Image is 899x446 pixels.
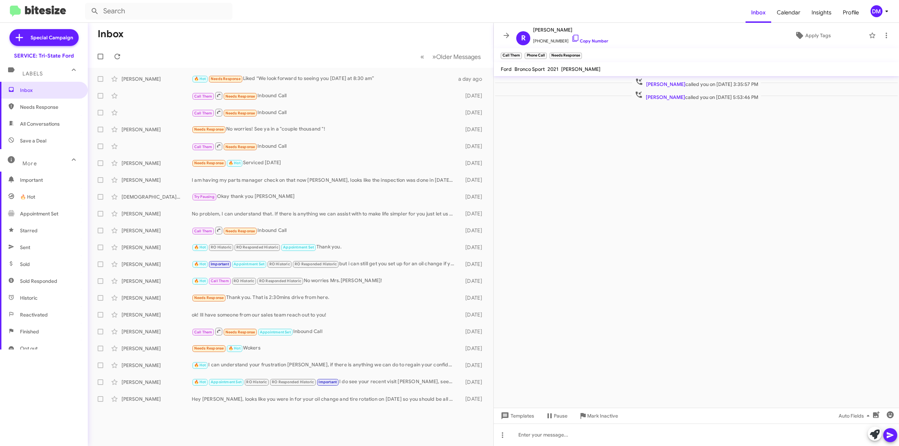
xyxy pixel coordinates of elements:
span: 🔥 Hot [20,193,35,200]
span: [PERSON_NAME] [533,26,608,34]
div: Okay thank you [PERSON_NAME] [192,193,458,201]
span: Needs Response [194,295,224,300]
div: No problem, I can understand that. If there is anything we can assist with to make life simpler f... [192,210,458,217]
span: Ford [501,66,512,72]
span: Call Them [194,111,212,115]
div: [PERSON_NAME] [122,75,192,82]
button: Next [428,49,485,64]
div: [PERSON_NAME] [122,311,192,318]
a: Inbox [746,2,771,23]
div: but i can still get you set up for an oil change if you would like [192,260,458,268]
div: [PERSON_NAME] [122,244,192,251]
a: Insights [806,2,837,23]
span: 🔥 Hot [194,363,206,367]
div: [DATE] [458,160,488,167]
div: ok! Ill have someone from our sales team reach out to you! [192,311,458,318]
div: [DATE] [458,328,488,335]
span: Needs Response [225,145,255,149]
div: Inbound Call [192,91,458,100]
span: Labels [22,71,43,77]
div: [PERSON_NAME] [122,328,192,335]
span: Important [20,177,80,184]
span: » [432,52,436,61]
span: Appointment Set [283,245,314,249]
span: RO Responded Historic [272,380,314,384]
div: [DATE] [458,227,488,234]
div: [DATE] [458,210,488,217]
span: Call Them [211,279,229,283]
span: RO Historic [246,380,267,384]
span: All Conversations [20,120,60,127]
div: [PERSON_NAME] [122,395,192,402]
span: Pause [554,410,567,422]
span: RO Responded Historic [259,279,301,283]
div: [PERSON_NAME] [122,362,192,369]
div: No worries Mrs.[PERSON_NAME]! [192,277,458,285]
small: Phone Call [525,53,546,59]
div: Inbound Call [192,142,458,151]
span: Needs Response [20,104,80,111]
span: Appointment Set [211,380,242,384]
a: Copy Number [571,38,608,44]
button: Apply Tags [760,29,865,42]
div: [DATE] [458,177,488,184]
div: [DATE] [458,395,488,402]
div: [DATE] [458,92,488,99]
div: Inbound Call [192,108,458,117]
span: Needs Response [225,111,255,115]
div: [PERSON_NAME] [122,261,192,268]
span: Older Messages [436,53,481,61]
div: [DATE] [458,311,488,318]
span: 🔥 Hot [194,245,206,249]
small: Call Them [501,53,522,59]
span: Needs Response [194,346,224,351]
span: Special Campaign [31,34,73,41]
span: Appointment Set [20,210,58,217]
h1: Inbox [98,28,124,40]
span: RO Responded Historic [295,262,337,266]
div: Thank you. [192,243,458,251]
span: RO Responded Historic [236,245,278,249]
span: Mark Inactive [587,410,618,422]
span: Important [319,380,337,384]
div: [DATE] [458,193,488,200]
div: Liked “We look forward to seeing you [DATE] at 8:30 am” [192,75,458,83]
div: I do see your recent visit [PERSON_NAME], seems you are correct, your Mustang is all up to par. P... [192,378,458,386]
div: I am having my parts manager check on that now [PERSON_NAME], looks like the inspection was done ... [192,177,458,184]
span: Appointment Set [260,330,291,334]
span: Needs Response [194,161,224,165]
span: Save a Deal [20,137,46,144]
span: [PERSON_NAME] [646,81,685,87]
button: Pause [540,410,573,422]
div: Thank you. That is 2:30mins drive from here. [192,294,458,302]
div: [PERSON_NAME] [122,126,192,133]
a: Profile [837,2,865,23]
span: Apply Tags [805,29,831,42]
div: DM [871,5,882,17]
span: Needs Response [211,76,241,81]
span: Call Them [194,330,212,334]
span: Templates [499,410,534,422]
span: 🔥 Hot [229,161,241,165]
div: [DATE] [458,143,488,150]
div: [DEMOGRAPHIC_DATA][PERSON_NAME] [122,193,192,200]
span: Try Pausing [194,194,215,199]
button: Previous [416,49,428,64]
div: [PERSON_NAME] [122,177,192,184]
span: [PHONE_NUMBER] [533,34,608,45]
span: Reactivated [20,311,48,318]
span: Sent [20,244,30,251]
div: [PERSON_NAME] [122,210,192,217]
div: [DATE] [458,294,488,301]
span: Sold [20,261,30,268]
span: Bronco Sport [514,66,545,72]
div: Inbound Call [192,226,458,235]
div: [PERSON_NAME] [122,294,192,301]
span: 🔥 Hot [194,262,206,266]
span: [PERSON_NAME] [561,66,601,72]
span: RO Historic [211,245,231,249]
span: Call Them [194,94,212,99]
